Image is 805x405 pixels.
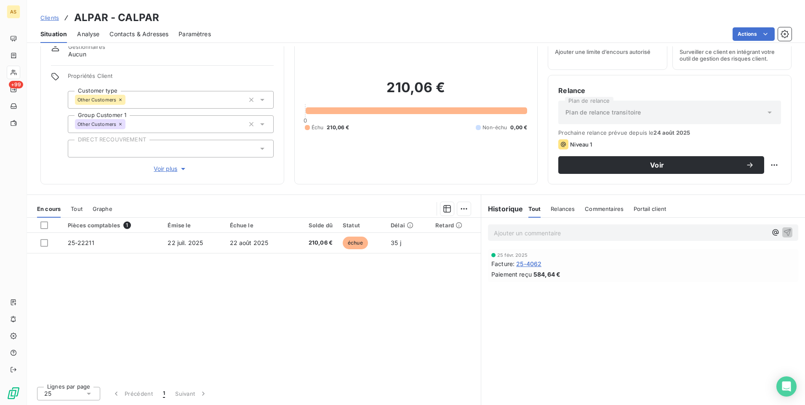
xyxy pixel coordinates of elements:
input: Ajouter une valeur [75,145,82,152]
span: Gestionnaires [68,43,105,50]
span: 584,64 € [533,270,560,279]
span: Voir plus [154,165,187,173]
span: Paramètres [179,30,211,38]
div: Délai [391,222,425,229]
span: 25-22211 [68,239,94,246]
span: +99 [9,81,23,88]
button: 1 [158,385,170,402]
div: Retard [435,222,476,229]
h6: Historique [481,204,523,214]
span: Propriétés Client [68,72,274,84]
span: Niveau 1 [570,141,592,148]
span: Paiement reçu [491,270,532,279]
span: Non-échu [482,124,507,131]
span: 1 [123,221,131,229]
span: 1 [163,389,165,398]
h3: ALPAR - CALPAR [74,10,159,25]
span: Other Customers [77,97,116,102]
span: Voir [568,162,746,168]
span: Tout [71,205,83,212]
span: 25-4062 [516,259,541,268]
span: échue [343,237,368,249]
input: Ajouter une valeur [125,96,132,104]
span: Portail client [634,205,666,212]
div: AS [7,5,20,19]
button: Voir plus [68,164,274,173]
span: 35 j [391,239,401,246]
span: Échu [312,124,324,131]
span: Tout [528,205,541,212]
span: Commentaires [585,205,624,212]
a: +99 [7,83,20,96]
input: Ajouter une valeur [125,120,132,128]
span: Aucun [68,50,86,59]
a: Clients [40,13,59,22]
span: Other Customers [77,122,116,127]
span: 0,00 € [510,124,527,131]
button: Précédent [107,385,158,402]
span: Ajouter une limite d’encours autorisé [555,48,650,55]
span: 210,06 € [296,239,333,247]
span: En cours [37,205,61,212]
span: 22 juil. 2025 [168,239,203,246]
div: Échue le [230,222,286,229]
span: 25 févr. 2025 [497,253,528,258]
span: Analyse [77,30,99,38]
div: Émise le [168,222,219,229]
span: 0 [304,117,307,124]
span: 210,06 € [327,124,349,131]
button: Actions [733,27,775,41]
span: 22 août 2025 [230,239,269,246]
span: Relances [551,205,575,212]
h6: Relance [558,85,781,96]
span: Surveiller ce client en intégrant votre outil de gestion des risques client. [680,48,784,62]
button: Suivant [170,385,213,402]
span: Prochaine relance prévue depuis le [558,129,781,136]
span: Graphe [93,205,112,212]
span: Facture : [491,259,514,268]
span: 24 août 2025 [653,129,690,136]
h2: 210,06 € [305,79,528,104]
div: Open Intercom Messenger [776,376,797,397]
span: Clients [40,14,59,21]
img: Logo LeanPay [7,386,20,400]
div: Solde dû [296,222,333,229]
span: Plan de relance transitoire [565,108,641,117]
button: Voir [558,156,764,174]
span: Situation [40,30,67,38]
span: Contacts & Adresses [109,30,168,38]
div: Statut [343,222,381,229]
div: Pièces comptables [68,221,158,229]
span: 25 [44,389,51,398]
